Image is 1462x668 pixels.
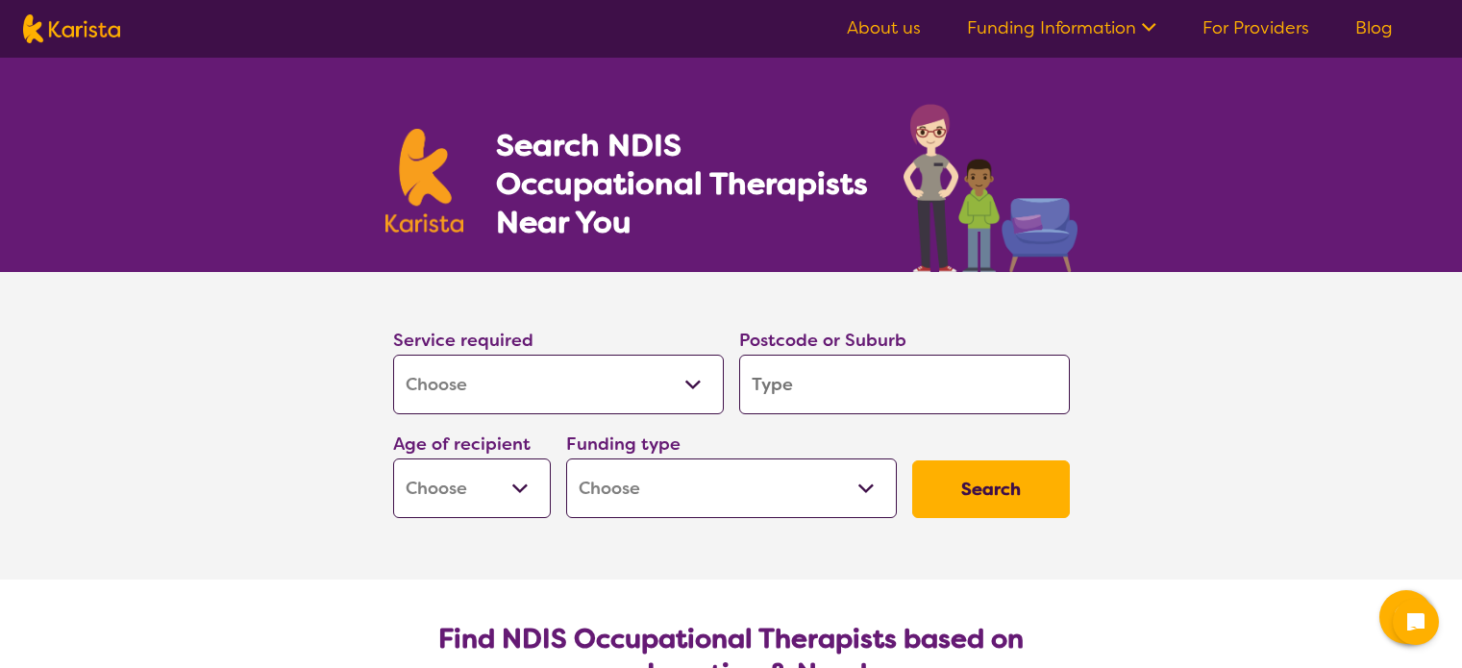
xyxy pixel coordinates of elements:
[967,16,1156,39] a: Funding Information
[912,460,1070,518] button: Search
[1379,590,1433,644] button: Channel Menu
[904,104,1078,272] img: occupational-therapy
[23,14,120,43] img: Karista logo
[496,126,870,241] h1: Search NDIS Occupational Therapists Near You
[739,329,906,352] label: Postcode or Suburb
[1355,16,1393,39] a: Blog
[393,433,531,456] label: Age of recipient
[1202,16,1309,39] a: For Providers
[393,329,533,352] label: Service required
[739,355,1070,414] input: Type
[385,129,464,233] img: Karista logo
[566,433,681,456] label: Funding type
[847,16,921,39] a: About us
